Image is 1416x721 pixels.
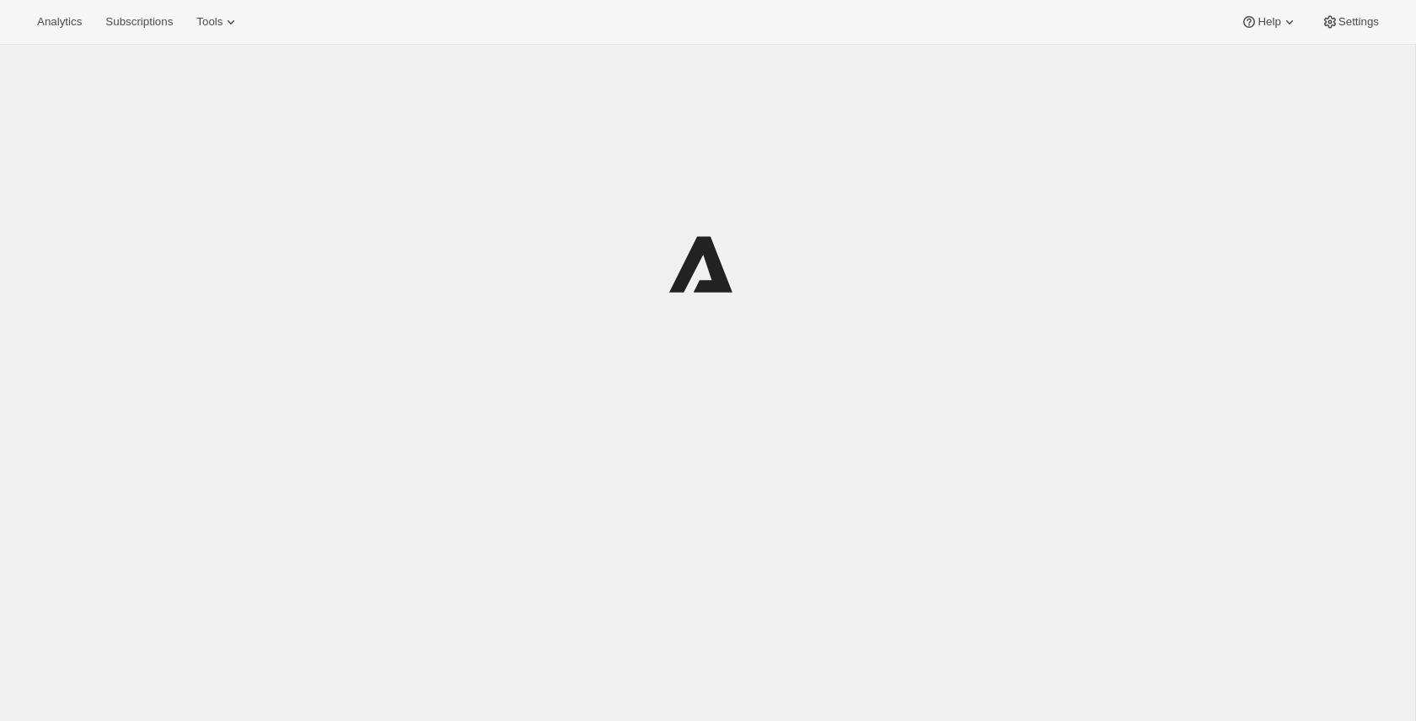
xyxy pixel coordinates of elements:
span: Tools [196,15,223,29]
span: Help [1258,15,1280,29]
span: Settings [1338,15,1379,29]
span: Subscriptions [105,15,173,29]
button: Help [1231,10,1307,34]
button: Analytics [27,10,92,34]
button: Settings [1311,10,1389,34]
button: Subscriptions [95,10,183,34]
button: Tools [186,10,249,34]
span: Analytics [37,15,82,29]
